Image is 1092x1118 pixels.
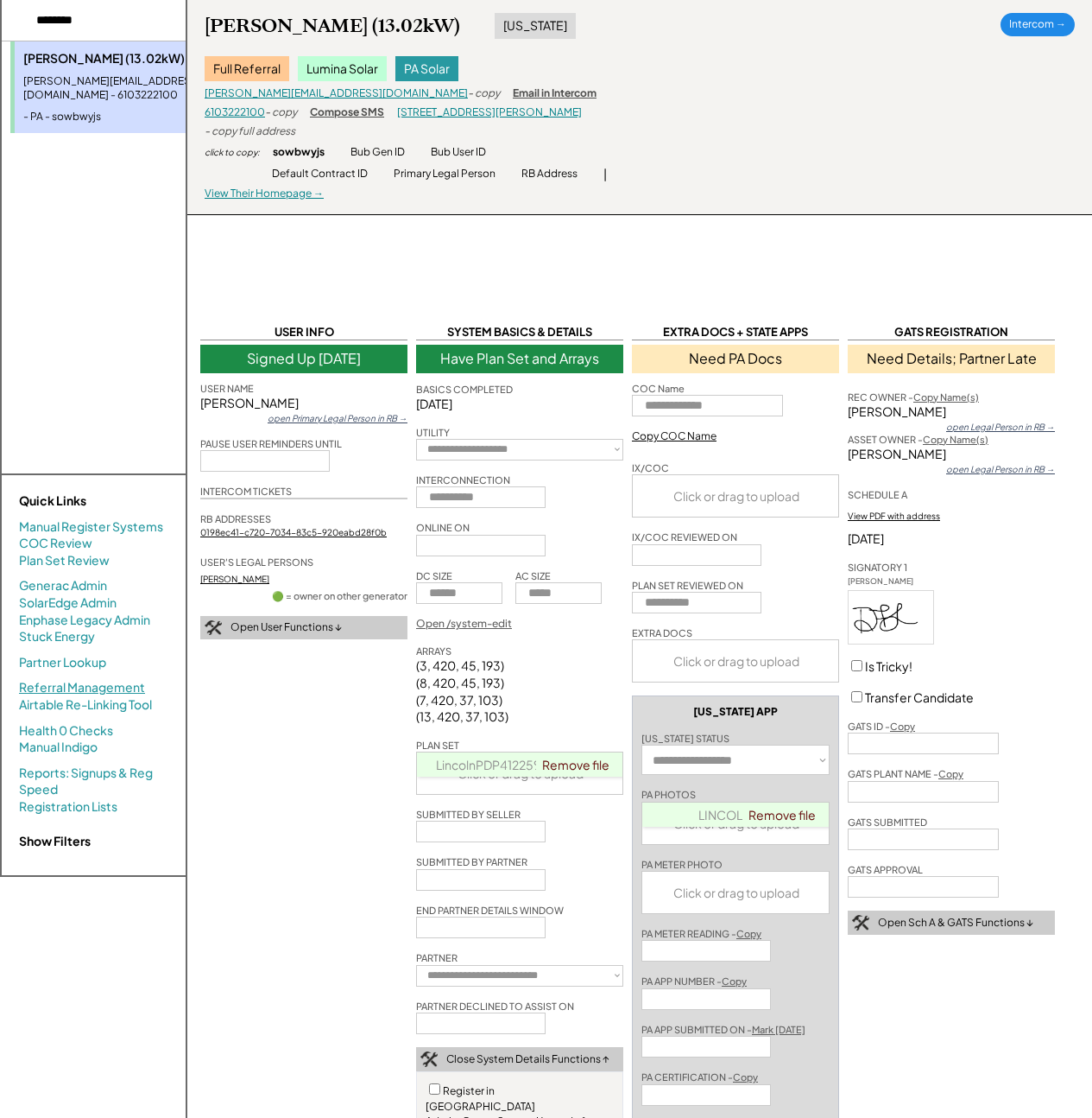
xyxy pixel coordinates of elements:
div: Open /system-edit [416,617,512,632]
a: 0198ec41-c720-7034-83c5-920eabd28f0b [200,527,387,537]
div: sowbwyjs [273,145,325,160]
div: GATS SUBMITTED [848,816,927,829]
div: PA CERTIFICATION - [641,1070,758,1083]
u: Copy [890,721,915,732]
a: [STREET_ADDRESS][PERSON_NAME] [397,105,582,118]
div: INTERCONNECTION [416,473,510,486]
a: Health 0 Checks [19,722,113,740]
div: [US_STATE] APP [693,705,778,719]
div: SUBMITTED BY PARTNER [416,855,527,868]
a: Partner Lookup [19,654,106,671]
div: ASSET OWNER - [848,433,988,446]
div: open Legal Person in RB → [946,421,1055,433]
div: Full Referral [205,56,289,82]
div: Open User Functions ↓ [230,620,342,635]
div: PARTNER DECLINED TO ASSIST ON [416,1000,574,1013]
div: BASICS COMPLETED [416,383,513,396]
div: | [603,166,607,183]
div: UTILITY [416,426,450,439]
a: Referral Management [19,679,145,696]
img: LJd5EAAAABklEQVQDALGbL5QHlHqwAAAAAElFTkSuQmCC [849,591,933,644]
div: open Legal Person in RB → [946,463,1055,475]
img: tool-icon.png [852,915,869,931]
div: DC SIZE [416,569,452,582]
div: Click or drag to upload [642,872,830,913]
a: SolarEdge Admin [19,594,117,612]
div: PA Solar [395,56,458,82]
div: AC SIZE [515,569,551,582]
div: RB ADDRESSES [200,512,271,525]
div: Lumina Solar [298,56,387,82]
div: Copy COC Name [632,429,716,444]
div: IX/COC [632,461,669,474]
a: LINCOLN.pdf [698,807,775,823]
u: Copy [722,975,747,987]
div: View PDF with address [848,510,940,522]
div: EXTRA DOCS [632,626,692,639]
strong: Show Filters [19,833,91,848]
div: Need Details; Partner Late [848,345,1055,372]
a: [PERSON_NAME] [200,574,269,584]
div: Compose SMS [310,105,384,120]
a: COC Review [19,535,92,552]
div: [PERSON_NAME] [848,403,1055,421]
div: [US_STATE] [495,13,576,39]
div: USER INFO [200,324,407,340]
div: EXTRA DOCS + STATE APPS [632,324,839,340]
div: SIGNATORY 1 [848,561,907,574]
div: [US_STATE] STATUS [641,732,729,745]
div: RB Address [521,167,578,181]
div: SCHEDULE A [848,488,907,501]
u: Mark [DATE] [752,1024,805,1035]
div: GATS APPROVAL [848,863,923,876]
div: COC Name [632,382,685,395]
div: [DATE] [416,396,623,413]
div: PA METER READING - [641,927,761,940]
a: LincolnPDP41225%20IFC.pdf [436,757,605,772]
div: USER NAME [200,382,254,395]
div: PA PHOTOS [641,788,696,801]
label: Is Tricky! [865,658,912,674]
a: Airtable Re-Linking Tool [19,696,152,714]
div: Bub Gen ID [350,145,405,160]
div: PA APP SUBMITTED ON - [641,1023,805,1036]
div: Open Sch A & GATS Functions ↓ [878,916,1033,931]
div: PAUSE USER REMINDERS UNTIL [200,437,342,450]
div: [PERSON_NAME] [848,446,1055,463]
div: - copy full address [205,124,295,139]
img: tool-icon.png [420,1051,438,1067]
div: [PERSON_NAME] [848,576,934,588]
div: - copy [468,86,500,101]
a: Plan Set Review [19,552,110,569]
u: Copy [736,928,761,939]
div: - copy [265,105,297,120]
div: Default Contract ID [272,167,368,181]
div: 🟢 = owner on other generator [272,589,407,602]
div: PA METER PHOTO [641,858,723,871]
div: Primary Legal Person [394,167,496,181]
div: [DATE] [848,530,1055,548]
div: ARRAYS [416,645,451,657]
div: PLAN SET [416,739,459,752]
div: SYSTEM BASICS & DETAILS [416,324,623,340]
u: Copy Name(s) [923,434,988,445]
a: Reports: Signups & Reg Speed [19,765,168,798]
div: GATS PLANT NAME - [848,767,963,780]
div: SUBMITTED BY SELLER [416,808,521,821]
div: Signed Up [DATE] [200,345,407,372]
div: ONLINE ON [416,521,470,534]
a: Remove file [536,753,615,777]
a: Stuck Energy [19,628,95,645]
a: Generac Admin [19,577,107,594]
div: Click or drag to upload [633,640,840,682]
img: tool-icon.png [205,620,222,636]
div: GATS ID - [848,720,915,733]
a: Enphase Legacy Admin [19,612,150,629]
div: REC OWNER - [848,391,979,403]
div: Need PA Docs [632,345,839,372]
a: Remove file [742,803,822,827]
div: Email in Intercom [513,86,596,101]
div: END PARTNER DETAILS WINDOW [416,904,564,917]
div: Bub User ID [431,145,486,160]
